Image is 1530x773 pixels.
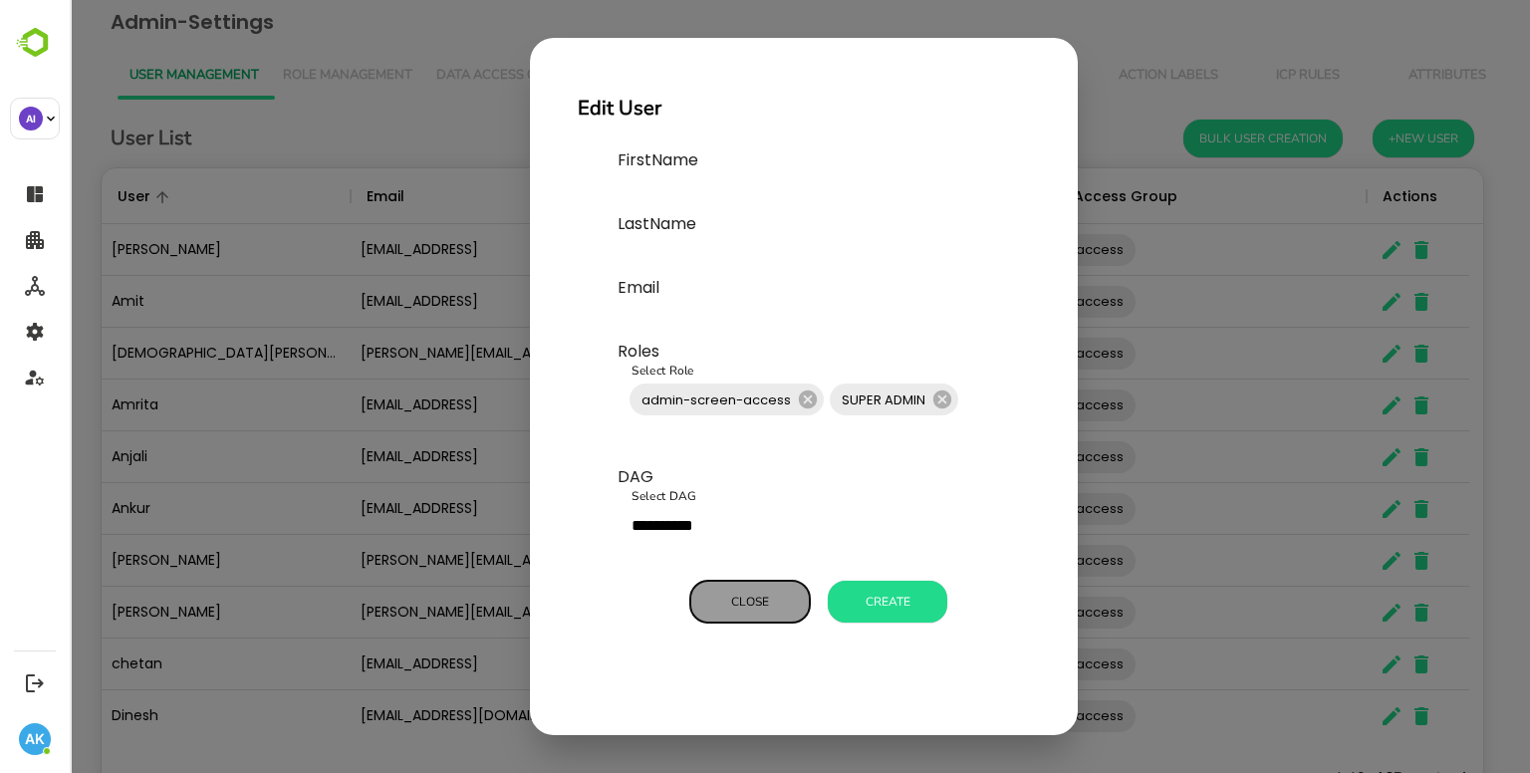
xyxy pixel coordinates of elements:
[560,384,754,415] div: admin-screen-access
[760,388,868,411] span: SUPER ADMIN
[760,384,889,415] div: SUPER ADMIN
[562,363,625,380] label: Select Role
[621,581,740,623] button: Close
[19,723,51,755] div: AK
[508,93,960,125] h2: Edit User
[548,212,847,236] label: LastName
[548,148,847,172] label: FirstName
[560,388,733,411] span: admin-screen-access
[19,107,43,130] div: AI
[10,24,61,62] img: BambooboxLogoMark.f1c84d78b4c51b1a7b5f700c9845e183.svg
[548,340,590,364] label: Roles
[562,488,627,505] label: Select DAG
[758,581,878,623] button: Create
[21,669,48,696] button: Logout
[548,276,847,300] label: Email
[548,465,584,489] label: DAG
